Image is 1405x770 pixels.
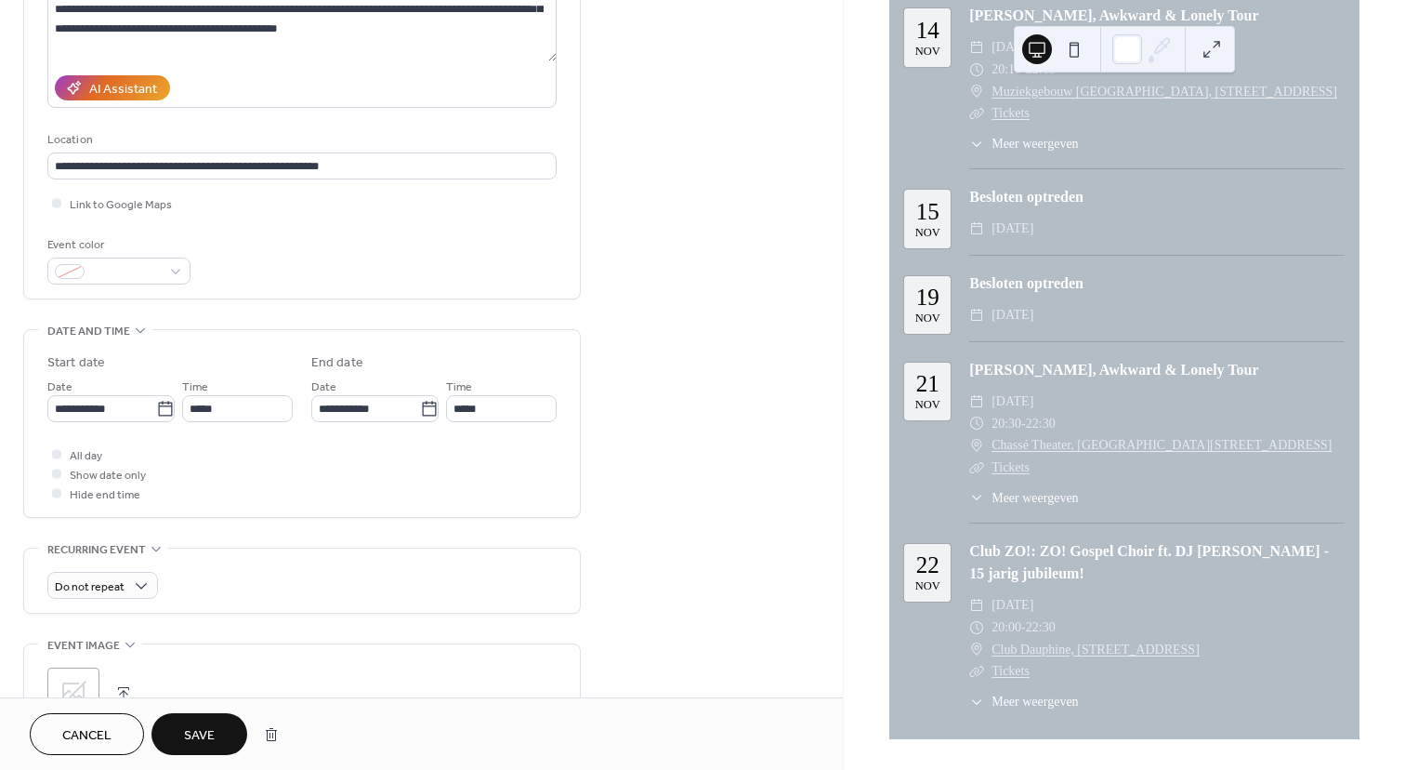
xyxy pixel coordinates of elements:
span: Meer weergeven [991,134,1078,153]
span: Meer weergeven [991,692,1078,711]
span: Do not repeat [55,577,125,598]
span: [DATE] [991,594,1033,617]
span: 20:15 [991,59,1021,81]
div: 22 [916,553,939,577]
div: ​ [969,660,984,683]
div: ​ [969,391,984,413]
div: ​ [969,218,984,240]
div: ​ [969,36,984,59]
div: ​ [969,304,984,326]
button: Save [151,713,247,755]
a: Chassé Theater, [GEOGRAPHIC_DATA][STREET_ADDRESS] [991,434,1332,457]
span: All day [70,446,102,466]
div: ​ [969,639,984,661]
a: Club ZO!: ZO! Gospel Choir ft. DJ [PERSON_NAME] - 15 jarig jubileum! [969,543,1329,581]
div: End date [311,353,363,373]
div: nov [915,46,940,58]
div: ​ [969,457,984,479]
div: nov [915,580,940,592]
div: ​ [969,434,984,457]
span: [DATE] [991,218,1033,240]
div: nov [915,227,940,239]
a: Club Dauphine, [STREET_ADDRESS] [991,639,1200,661]
div: ​ [969,692,984,711]
div: 14 [916,19,939,42]
span: Show date only [70,466,146,485]
div: 19 [916,285,939,309]
div: ​ [969,134,984,153]
div: AI Assistant [89,80,157,100]
div: ​ [969,102,984,125]
div: ​ [969,81,984,103]
span: 22:30 [1026,413,1056,435]
span: Event image [47,636,120,656]
span: Cancel [62,726,112,746]
span: Save [184,726,215,746]
span: Meer weergeven [991,488,1078,508]
span: - [1021,413,1026,435]
a: Tickets [991,106,1030,120]
span: 22:30 [1026,617,1056,639]
div: nov [915,399,940,411]
span: 20:30 [991,413,1021,435]
button: AI Assistant [55,75,170,100]
span: 20:00 [991,617,1021,639]
span: - [1021,617,1026,639]
span: Recurring event [47,540,146,560]
div: nov [915,312,940,325]
a: [PERSON_NAME], Awkward & Lonely Tour [969,7,1258,23]
a: [PERSON_NAME], Awkward & Lonely Tour [969,362,1258,378]
span: Date and time [47,322,130,341]
div: 21 [916,372,939,395]
span: Time [446,378,472,397]
a: Tickets [991,460,1030,474]
span: Date [47,378,72,397]
button: ​Meer weergeven [969,488,1078,508]
span: Time [182,378,208,397]
span: [DATE] [991,36,1033,59]
button: ​Meer weergeven [969,134,1078,153]
span: Hide end time [70,485,140,505]
div: ​ [969,59,984,81]
span: [DATE] [991,391,1033,413]
div: ​ [969,617,984,639]
a: Muziekgebouw [GEOGRAPHIC_DATA], [STREET_ADDRESS] [991,81,1337,103]
div: 15 [916,200,939,223]
div: Start date [47,353,105,373]
a: Tickets [991,664,1030,678]
span: [DATE] [991,304,1033,326]
div: ​ [969,488,984,508]
button: Cancel [30,713,144,755]
div: Besloten optreden [969,272,1345,295]
span: Link to Google Maps [70,195,172,215]
div: ; [47,668,99,720]
div: Location [47,130,553,150]
span: Date [311,378,336,397]
div: ​ [969,413,984,435]
div: Besloten optreden [969,186,1345,208]
div: Event color [47,235,187,255]
div: ​ [969,594,984,617]
button: ​Meer weergeven [969,692,1078,711]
